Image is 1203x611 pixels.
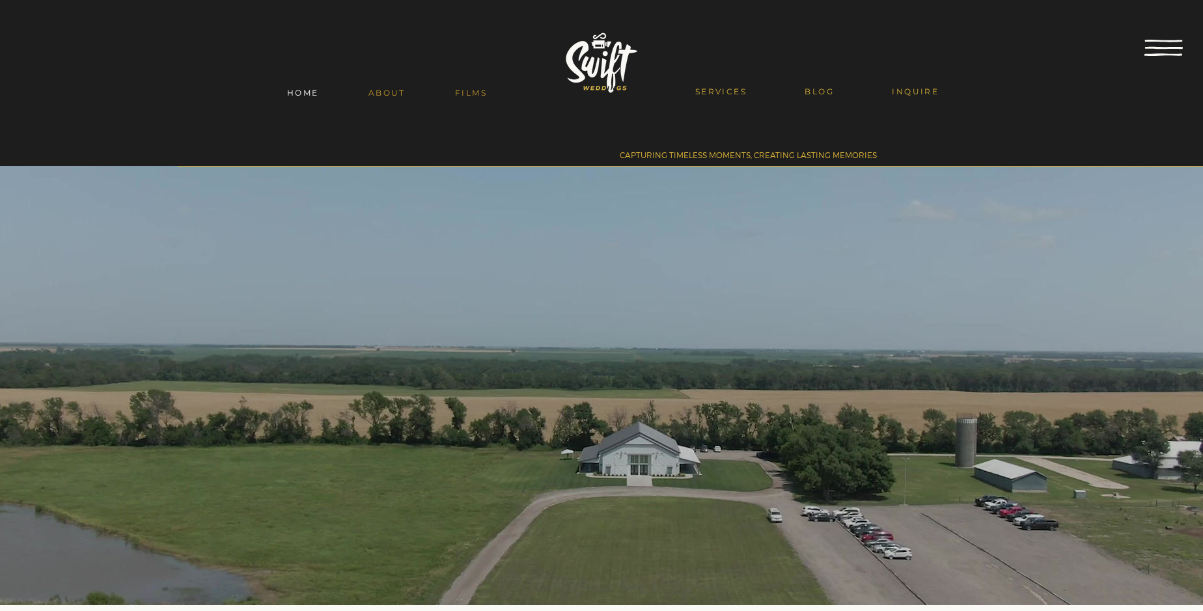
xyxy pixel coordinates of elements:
[892,87,939,96] span: INQUIRE
[863,80,968,103] a: INQUIRE
[666,80,968,103] nav: Site
[695,87,747,96] span: SERVICES
[666,80,776,103] a: SERVICES
[620,150,877,159] span: CAPTURING TIMELESS MOMENTS, CREATING LASTING MEMORIES
[805,87,834,96] span: BLOG
[344,81,430,104] a: ABOUT
[368,88,406,98] span: ABOUT
[455,88,487,98] span: FILMS
[430,81,512,104] a: FILMS
[262,81,344,104] a: HOME
[776,80,863,103] a: BLOG
[262,81,512,104] nav: Site
[552,21,651,104] img: Wedding Videographer near me
[287,88,319,98] span: HOME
